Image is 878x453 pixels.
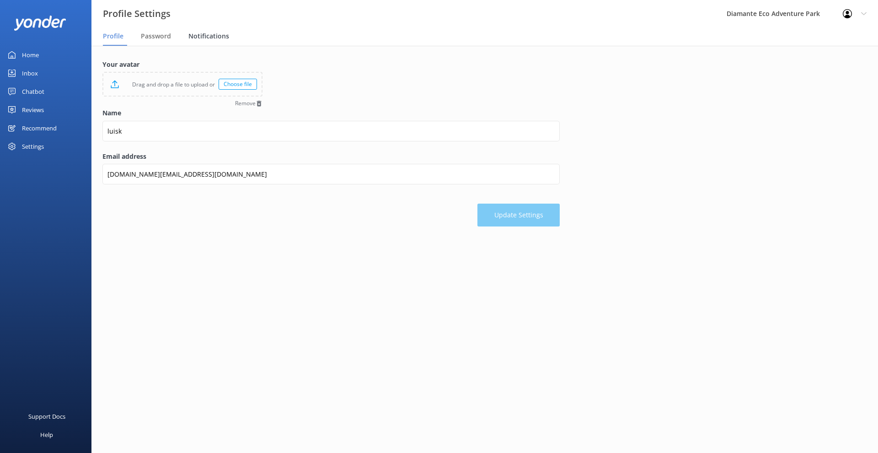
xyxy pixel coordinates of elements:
h3: Profile Settings [103,6,171,21]
label: Name [102,108,560,118]
div: Settings [22,137,44,156]
label: Your avatar [102,59,262,70]
label: Email address [102,151,560,162]
p: Drag and drop a file to upload or [119,80,219,89]
span: Notifications [188,32,229,41]
span: Profile [103,32,123,41]
img: yonder-white-logo.png [14,16,66,31]
div: Inbox [22,64,38,82]
button: Remove [235,100,262,107]
div: Support Docs [28,407,65,426]
span: Password [141,32,171,41]
div: Help [40,426,53,444]
span: Remove [235,101,256,106]
div: Home [22,46,39,64]
div: Choose file [219,79,257,90]
div: Recommend [22,119,57,137]
div: Chatbot [22,82,44,101]
div: Reviews [22,101,44,119]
